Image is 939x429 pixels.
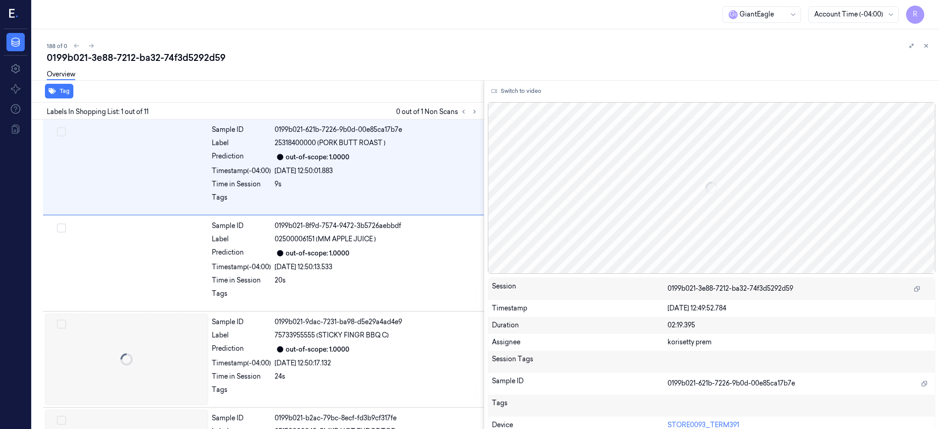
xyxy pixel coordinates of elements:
div: Tags [212,385,271,400]
div: Prediction [212,152,271,163]
div: Prediction [212,344,271,355]
div: 0199b021-b2ac-79bc-8ecf-fd3b9cf317fe [275,413,478,423]
span: G i [729,10,738,19]
div: [DATE] 12:50:17.132 [275,358,478,368]
div: Label [212,138,271,148]
div: Sample ID [212,125,271,135]
button: Tag [45,84,73,98]
div: Time in Session [212,179,271,189]
div: 24s [275,372,478,381]
div: [DATE] 12:50:13.533 [275,262,478,272]
span: 0 out of 1 Non Scans [396,106,480,117]
button: R [906,5,924,24]
div: Session Tags [492,354,668,369]
div: Prediction [212,248,271,259]
div: 0199b021-9dac-7231-ba98-d5e29a4ad4e9 [275,317,478,327]
span: 75733955555 (STICKY FINGR BBQ C) [275,331,389,340]
span: 0199b021-621b-7226-9b0d-00e85ca17b7e [668,379,795,388]
div: Tags [492,398,668,413]
span: 188 of 0 [47,42,67,50]
div: Timestamp (-04:00) [212,358,271,368]
span: Labels In Shopping List: 1 out of 11 [47,107,149,117]
button: Select row [57,223,66,233]
div: Sample ID [212,413,271,423]
div: Label [212,234,271,244]
span: 25318400000 (PORK BUTT ROAST ) [275,138,386,148]
div: [DATE] 12:50:01.883 [275,166,478,176]
div: Timestamp [492,304,668,313]
button: Select row [57,416,66,425]
div: Time in Session [212,372,271,381]
div: Assignee [492,337,668,347]
span: 0199b021-3e88-7212-ba32-74f3d5292d59 [668,284,793,293]
div: Session [492,282,668,296]
button: Select row [57,320,66,329]
div: 0199b021-621b-7226-9b0d-00e85ca17b7e [275,125,478,135]
div: Sample ID [212,317,271,327]
div: out-of-scope: 1.0000 [286,152,349,162]
div: Duration [492,320,668,330]
div: [DATE] 12:49:52.784 [668,304,931,313]
div: 20s [275,276,478,285]
div: Label [212,331,271,340]
div: 9s [275,179,478,189]
div: Tags [212,289,271,304]
div: Sample ID [492,376,668,391]
div: 0199b021-8f9d-7574-9472-3b5726aebbdf [275,221,478,231]
div: Timestamp (-04:00) [212,166,271,176]
div: Timestamp (-04:00) [212,262,271,272]
div: Tags [212,193,271,207]
div: Time in Session [212,276,271,285]
div: Sample ID [212,221,271,231]
div: out-of-scope: 1.0000 [286,345,349,354]
div: 02:19.395 [668,320,931,330]
button: Switch to video [488,84,545,98]
div: out-of-scope: 1.0000 [286,249,349,258]
a: Overview [47,70,75,80]
div: korisetty prem [668,337,931,347]
span: 02500006151 (MM APPLE JUICE ) [275,234,376,244]
div: 0199b021-3e88-7212-ba32-74f3d5292d59 [47,51,932,64]
button: Select row [57,127,66,136]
